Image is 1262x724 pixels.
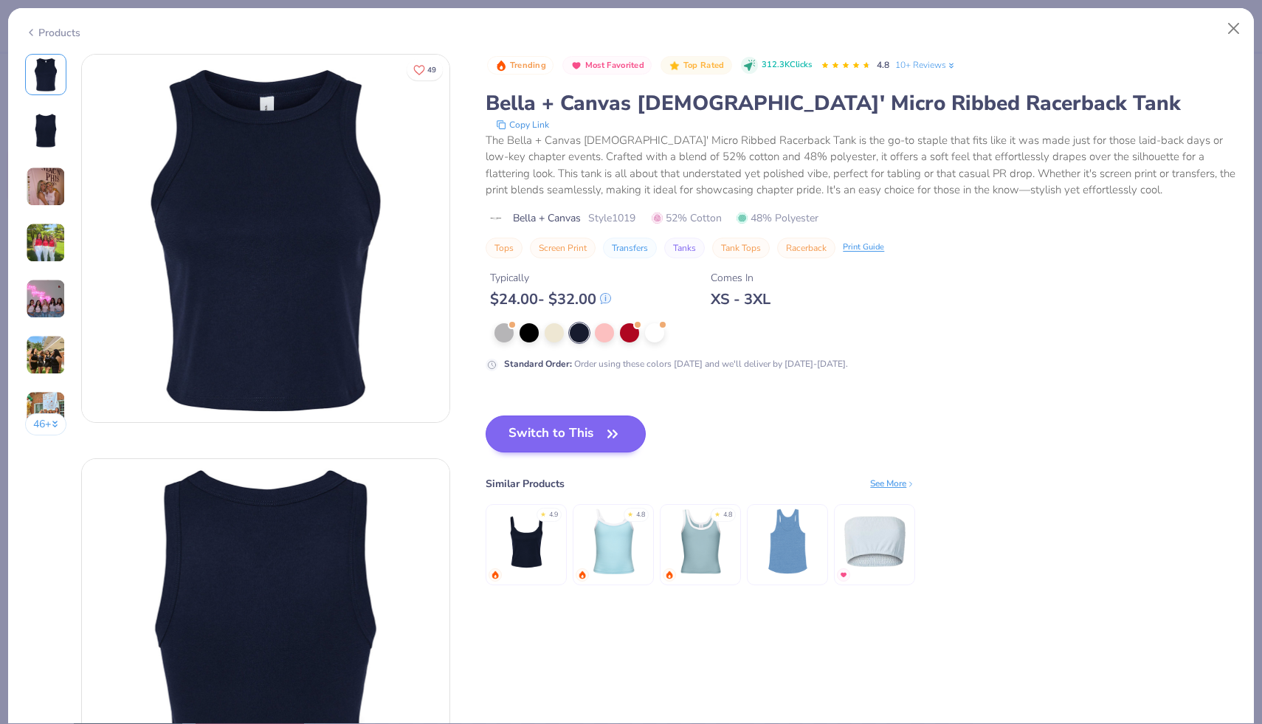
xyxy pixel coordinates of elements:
span: 48% Polyester [737,210,818,226]
span: Style 1019 [588,210,635,226]
img: Front [28,57,63,92]
button: Screen Print [530,238,596,258]
img: Top Rated sort [669,60,680,72]
button: Like [407,59,443,80]
button: Tops [486,238,523,258]
img: MostFav.gif [839,570,848,579]
span: Top Rated [683,61,725,69]
div: Comes In [711,270,770,286]
div: Bella + Canvas [DEMOGRAPHIC_DATA]' Micro Ribbed Racerback Tank [486,89,1237,117]
button: Badge Button [487,56,554,75]
img: User generated content [26,335,66,375]
img: trending.gif [491,570,500,579]
button: Badge Button [661,56,731,75]
button: Transfers [603,238,657,258]
div: Order using these colors [DATE] and we'll deliver by [DATE]-[DATE]. [504,357,848,370]
img: User generated content [26,279,66,319]
span: 4.8 [877,59,889,71]
img: User generated content [26,223,66,263]
img: Back [28,113,63,148]
img: trending.gif [665,570,674,579]
button: Racerback [777,238,835,258]
button: copy to clipboard [492,117,554,132]
a: 10+ Reviews [895,58,956,72]
div: Print Guide [843,241,884,254]
span: 52% Cotton [652,210,722,226]
img: Fresh Prints Sunset Blvd Ribbed Scoop Tank Top [666,506,736,576]
img: Fresh Prints Cali Camisole Top [579,506,649,576]
div: Typically [490,270,611,286]
div: 4.8 Stars [821,54,871,77]
button: Badge Button [562,56,652,75]
div: ★ [540,510,546,516]
div: ★ [627,510,633,516]
img: Los Angeles Apparel Tri Blend Racerback Tank 3.7oz [753,506,823,576]
img: Trending sort [495,60,507,72]
div: ★ [714,510,720,516]
span: 312.3K Clicks [762,59,812,72]
span: 49 [427,66,436,74]
div: 4.9 [549,510,558,520]
img: trending.gif [578,570,587,579]
div: Similar Products [486,476,565,492]
button: Tank Tops [712,238,770,258]
span: Bella + Canvas [513,210,581,226]
img: Most Favorited sort [570,60,582,72]
button: Close [1220,15,1248,43]
img: User generated content [26,391,66,431]
div: $ 24.00 - $ 32.00 [490,290,611,308]
strong: Standard Order : [504,358,572,370]
img: Front [82,55,449,422]
div: 4.8 [636,510,645,520]
img: Bella Canvas Ladies' Micro Ribbed Scoop Tank [492,506,562,576]
span: Trending [510,61,546,69]
button: Switch to This [486,416,646,452]
img: brand logo [486,213,506,224]
button: 46+ [25,413,67,435]
span: Most Favorited [585,61,644,69]
div: XS - 3XL [711,290,770,308]
div: Products [25,25,80,41]
button: Tanks [664,238,705,258]
div: The Bella + Canvas [DEMOGRAPHIC_DATA]' Micro Ribbed Racerback Tank is the go-to staple that fits ... [486,132,1237,199]
div: 4.8 [723,510,732,520]
div: See More [870,477,915,490]
img: User generated content [26,167,66,207]
img: Fresh Prints Terry Bandeau [840,506,910,576]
